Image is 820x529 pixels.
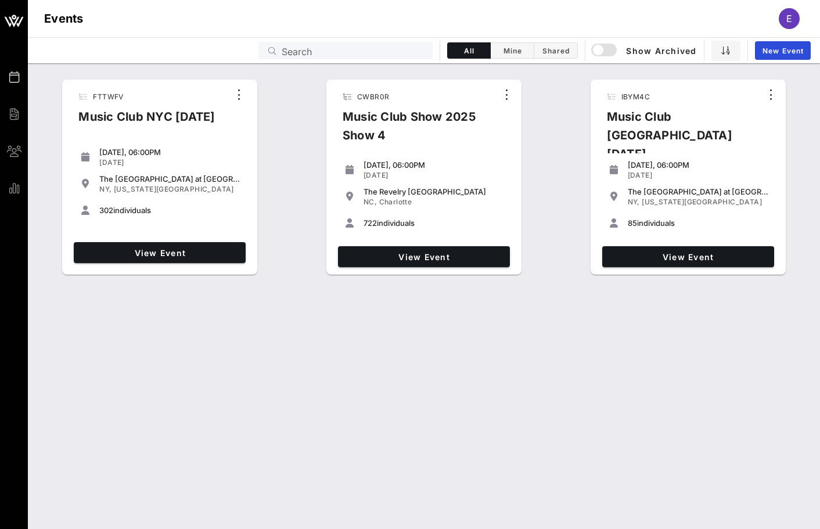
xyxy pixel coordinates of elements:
span: New Event [762,46,804,55]
div: [DATE] [99,158,241,167]
button: Shared [534,42,578,59]
a: View Event [74,242,246,263]
a: View Event [338,246,510,267]
div: E [779,8,800,29]
span: CWBR0R [357,92,389,101]
span: All [455,46,483,55]
span: 85 [628,218,637,228]
button: Mine [491,42,534,59]
div: [DATE], 06:00PM [364,160,505,170]
a: New Event [755,41,811,60]
button: All [447,42,491,59]
span: View Event [607,252,769,262]
div: individuals [364,218,505,228]
span: FTTWFV [93,92,123,101]
div: individuals [628,218,769,228]
span: Shared [541,46,570,55]
button: Show Archived [592,40,697,61]
div: [DATE], 06:00PM [99,147,241,157]
div: The [GEOGRAPHIC_DATA] at [GEOGRAPHIC_DATA] [99,174,241,183]
div: Music Club NYC [DATE] [69,107,224,135]
div: [DATE], 06:00PM [628,160,769,170]
span: NY, [99,185,112,193]
span: 302 [99,206,113,215]
h1: Events [44,9,84,28]
span: NC, [364,197,377,206]
div: [DATE] [628,171,769,180]
div: Music Club [GEOGRAPHIC_DATA] [DATE] [598,107,761,172]
span: NY, [628,197,640,206]
span: Show Archived [593,44,696,57]
span: E [786,13,792,24]
div: [DATE] [364,171,505,180]
div: The [GEOGRAPHIC_DATA] at [GEOGRAPHIC_DATA] [628,187,769,196]
span: IBYM4C [621,92,650,101]
span: [US_STATE][GEOGRAPHIC_DATA] [114,185,234,193]
span: Mine [498,46,527,55]
div: Music Club Show 2025 Show 4 [333,107,497,154]
a: View Event [602,246,774,267]
div: The Revelry [GEOGRAPHIC_DATA] [364,187,505,196]
span: Charlotte [379,197,412,206]
div: individuals [99,206,241,215]
span: [US_STATE][GEOGRAPHIC_DATA] [642,197,762,206]
span: 722 [364,218,377,228]
span: View Event [78,248,241,258]
span: View Event [343,252,505,262]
